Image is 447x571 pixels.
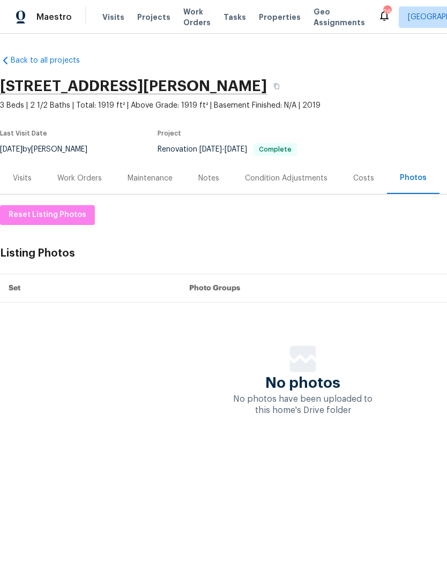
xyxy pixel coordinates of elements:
[199,146,222,153] span: [DATE]
[245,173,327,184] div: Condition Adjustments
[183,6,211,28] span: Work Orders
[158,146,297,153] span: Renovation
[57,173,102,184] div: Work Orders
[36,12,72,22] span: Maestro
[233,395,372,415] span: No photos have been uploaded to this home's Drive folder
[102,12,124,22] span: Visits
[199,146,247,153] span: -
[223,13,246,21] span: Tasks
[13,173,32,184] div: Visits
[198,173,219,184] div: Notes
[158,130,181,137] span: Project
[383,6,391,17] div: 26
[265,378,340,388] span: No photos
[400,172,427,183] div: Photos
[137,12,170,22] span: Projects
[9,208,86,222] span: Reset Listing Photos
[225,146,247,153] span: [DATE]
[314,6,365,28] span: Geo Assignments
[267,77,286,96] button: Copy Address
[353,173,374,184] div: Costs
[259,12,301,22] span: Properties
[255,146,296,153] span: Complete
[128,173,173,184] div: Maintenance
